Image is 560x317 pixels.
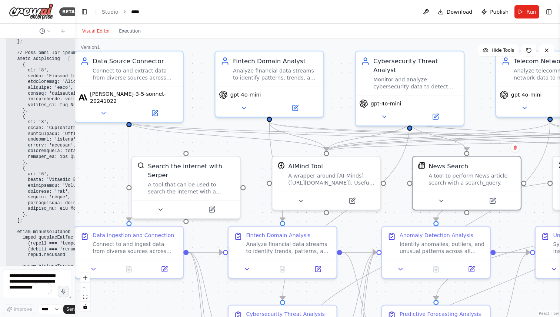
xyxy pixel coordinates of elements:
img: AIMindTool [278,162,285,169]
div: Cybersecurity Threat AnalystMonitor and analyze cybersecurity data to detect threats, vulnerabili... [355,51,464,127]
button: Open in side panel [303,264,333,274]
div: Version 1 [81,44,100,50]
div: News Search [429,162,468,171]
div: Fintech Domain Analyst [233,57,318,65]
div: Data Source Connector [93,57,178,65]
div: Data Source ConnectorConnect to and extract data from diverse sources across {target_domains} inc... [74,51,184,123]
button: Hide Tools [478,44,519,56]
button: Open in side panel [468,196,517,206]
img: SerperDevTool [137,162,144,169]
g: Edge from 8b8d0231-706a-4bd1-8c4d-348849f39530 to 8b2da380-e2dd-4208-a497-30574e9b88d1 [496,248,530,257]
button: Hide left sidebar [79,7,90,17]
a: Studio [102,9,119,15]
button: Publish [478,5,511,18]
g: Edge from ac8f5185-1b3d-4c80-902e-616ebaf165ea to 7dede6f7-f894-475c-a76b-674e2c91c38f [265,122,287,221]
div: Analyze financial data streams to identify patterns, trends, and insights specific to {fintech_fo... [233,67,318,81]
g: Edge from 83cb0330-6f43-492a-86c0-08bbd714cc56 to a0cb1a03-aa0a-4833-93a9-088ca6c080c2 [124,122,133,221]
div: Identify anomalies, outliers, and unusual patterns across all domain data streams using advanced ... [400,241,485,255]
button: No output available [417,264,454,274]
button: Show right sidebar [544,7,554,17]
g: Edge from d0160064-0eb8-4872-b323-932f0823dbfb to 7b444c6a-60d2-4ef8-8747-572c3b07538b [278,122,414,300]
span: gpt-4o-mini [230,91,261,98]
span: gpt-4o-mini [511,91,542,98]
div: AIMindToolAIMind ToolA wrapper around [AI-Minds]([URL][DOMAIN_NAME]). Useful for when you need an... [271,156,381,210]
button: Start a new chat [57,27,69,36]
button: No output available [264,264,301,274]
button: Click to speak your automation idea [58,286,69,297]
textarea: To enrich screen reader interactions, please activate Accessibility in Grammarly extension settings [3,269,72,299]
span: Improve [14,306,32,312]
button: Open in side panel [456,264,486,274]
div: Cybersecurity Threat Analyst [373,57,459,74]
span: gpt-4o-mini [371,100,401,107]
div: A tool to perform News article search with a search_query. [429,172,515,186]
button: toggle interactivity [80,302,90,311]
div: Monitor and analyze cybersecurity data to detect threats, vulnerabilities, and security incidents... [373,76,459,90]
div: BETA [59,7,78,16]
div: Data Ingestion and Connection [93,232,174,239]
div: Search the internet with Serper [148,162,234,179]
img: Logo [9,3,53,20]
button: zoom out [80,283,90,292]
button: Execution [114,27,145,36]
g: Edge from 83cb0330-6f43-492a-86c0-08bbd714cc56 to 629f8d15-8791-42e2-b8ed-cefa853e66ba [124,122,331,151]
button: Switch to previous chat [36,27,54,36]
button: zoom in [80,273,90,283]
span: Hide Tools [491,47,514,53]
button: No output available [110,264,147,274]
div: A tool that can be used to search the internet with a search_query. Supports different search typ... [148,181,234,195]
div: AIMind Tool [288,162,323,171]
img: SerplyNewsSearchTool [418,162,425,169]
button: Open in side panel [270,103,320,113]
a: React Flow attribution [539,311,559,316]
button: Open in side panel [149,264,179,274]
div: SerplyNewsSearchToolNews SearchA tool to perform News article search with a search_query. [412,156,521,210]
g: Edge from 7dede6f7-f894-475c-a76b-674e2c91c38f to 8b8d0231-706a-4bd1-8c4d-348849f39530 [342,248,376,257]
button: fit view [80,292,90,302]
div: Fintech Domain AnalysisAnalyze financial data streams to identify trends, patterns, and insights ... [228,226,337,279]
button: Visual Editor [78,27,114,36]
div: Fintech Domain AnalystAnalyze financial data streams to identify patterns, trends, and insights s... [214,51,324,118]
div: Connect to and extract data from diverse sources across {target_domains} including databases, API... [93,67,178,81]
div: React Flow controls [80,273,90,311]
button: Run [514,5,539,18]
div: Connect to and ingest data from diverse sources across fintech, cybersecurity, telecom, and legal... [93,241,178,255]
div: A wrapper around [AI-Minds]([URL][DOMAIN_NAME]). Useful for when you need answers to questions fr... [288,172,375,186]
div: Data Ingestion and ConnectionConnect to and ingest data from diverse sources across fintech, cybe... [74,226,184,279]
nav: breadcrumb [102,8,147,16]
button: Send [63,305,86,314]
div: Fintech Domain Analysis [246,232,310,239]
span: Send [66,306,77,312]
button: Open in side panel [130,108,180,118]
button: Open in side panel [411,111,460,122]
button: Improve [3,304,35,314]
button: Download [435,5,476,18]
button: Delete node [510,143,520,152]
span: [PERSON_NAME]-3-5-sonnet-20241022 [90,91,180,105]
button: Open in side panel [327,196,377,206]
span: Run [526,8,536,16]
div: Anomaly Detection AnalysisIdentify anomalies, outliers, and unusual patterns across all domain da... [381,226,491,279]
span: Download [447,8,473,16]
div: Anomaly Detection Analysis [400,232,473,239]
span: Publish [490,8,509,16]
div: Analyze financial data streams to identify trends, patterns, and insights specific to {fintech_fo... [246,241,331,255]
g: Edge from a0cb1a03-aa0a-4833-93a9-088ca6c080c2 to 7dede6f7-f894-475c-a76b-674e2c91c38f [189,248,223,257]
div: SerperDevToolSearch the internet with SerperA tool that can be used to search the internet with a... [131,156,241,219]
button: Open in side panel [187,204,237,215]
g: Edge from d0160064-0eb8-4872-b323-932f0823dbfb to 629f8d15-8791-42e2-b8ed-cefa853e66ba [322,122,414,151]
